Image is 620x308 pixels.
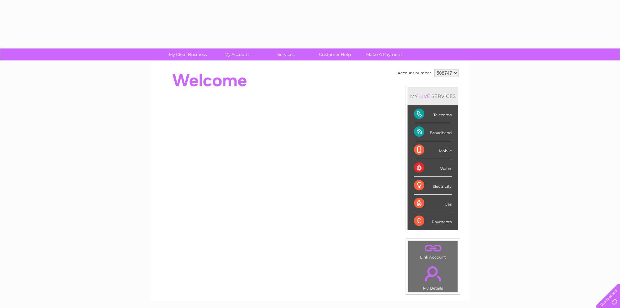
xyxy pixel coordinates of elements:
[414,212,452,230] div: Payments
[396,68,433,79] td: Account number
[308,48,362,60] a: Customer Help
[259,48,313,60] a: Services
[414,123,452,141] div: Broadband
[210,48,263,60] a: My Account
[408,261,458,292] td: My Details
[414,141,452,159] div: Mobile
[414,159,452,177] div: Water
[357,48,411,60] a: Make A Payment
[414,177,452,195] div: Electricity
[410,243,456,254] a: .
[414,105,452,123] div: Telecoms
[408,241,458,261] td: Link Account
[410,262,456,285] a: .
[418,93,431,99] div: LIVE
[414,195,452,212] div: Gas
[161,48,214,60] a: My Clear Business
[408,87,458,105] div: MY SERVICES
